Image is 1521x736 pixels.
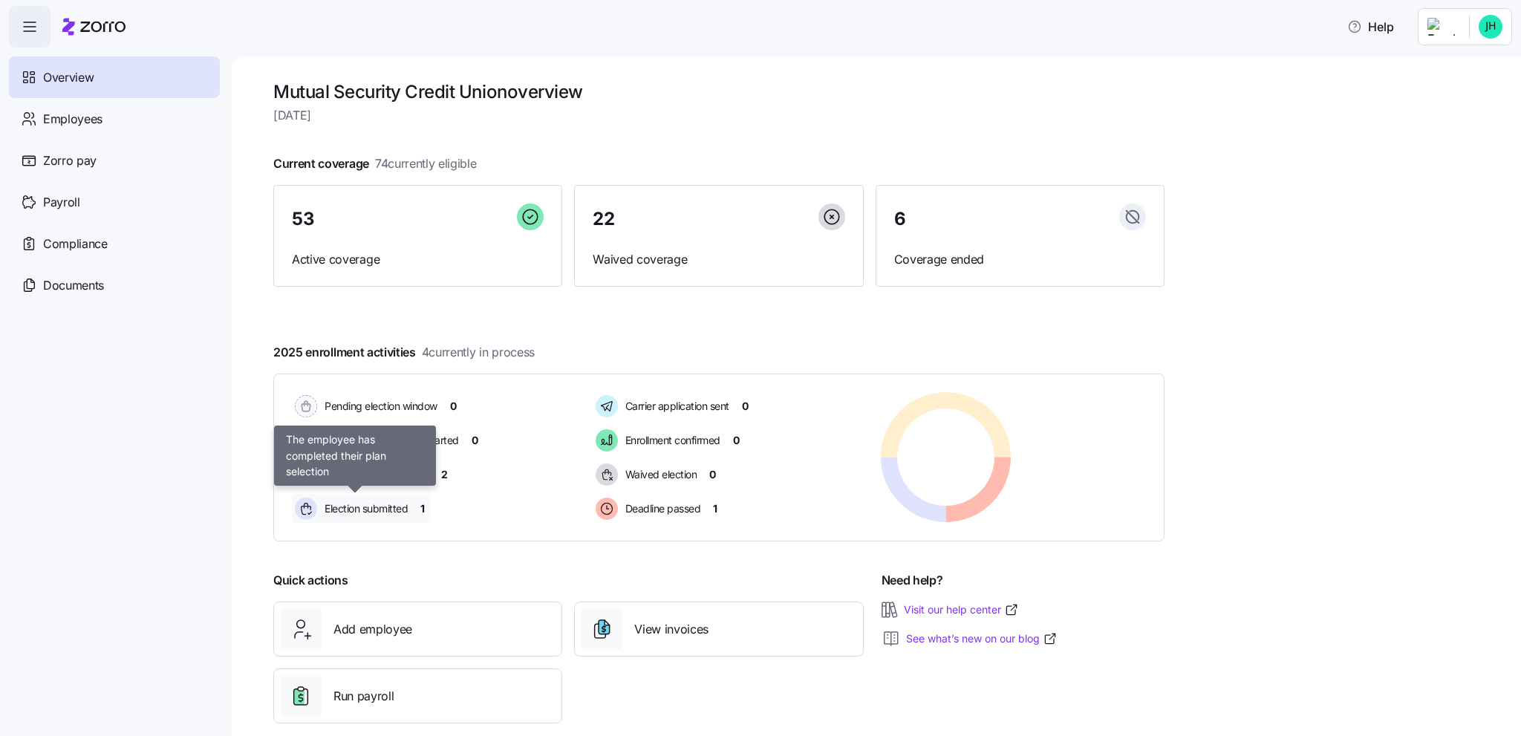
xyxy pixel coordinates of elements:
span: Need help? [882,571,943,590]
span: 2025 enrollment activities [273,343,535,362]
span: 1 [420,501,425,516]
span: [DATE] [273,106,1165,125]
span: Election active: Started [320,467,429,482]
h1: Mutual Security Credit Union overview [273,80,1165,103]
span: Election active: Hasn't started [320,433,459,448]
a: Overview [9,56,220,98]
span: Waived coverage [593,250,844,269]
span: Zorro pay [43,152,97,170]
span: View invoices [634,620,709,639]
span: Current coverage [273,154,477,173]
span: 6 [894,210,906,228]
span: Deadline passed [621,501,701,516]
span: Pending election window [320,399,437,414]
span: Enrollment confirmed [621,433,720,448]
a: Payroll [9,181,220,223]
span: 53 [292,210,314,228]
span: Documents [43,276,104,295]
img: 8c8e6c77ffa765d09eea4464d202a615 [1479,15,1502,39]
a: Compliance [9,223,220,264]
span: 0 [450,399,457,414]
span: 4 currently in process [422,343,535,362]
span: 1 [713,501,717,516]
span: Carrier application sent [621,399,729,414]
button: Help [1335,12,1406,42]
span: 0 [742,399,749,414]
span: 0 [733,433,740,448]
span: Waived election [621,467,697,482]
img: Employer logo [1427,18,1457,36]
a: Visit our help center [904,602,1019,617]
a: See what’s new on our blog [906,631,1058,646]
span: Add employee [333,620,412,639]
span: 2 [441,467,448,482]
span: Coverage ended [894,250,1146,269]
span: Overview [43,68,94,87]
span: Payroll [43,193,80,212]
span: Help [1347,18,1394,36]
a: Documents [9,264,220,306]
span: Active coverage [292,250,544,269]
span: 0 [709,467,716,482]
span: Compliance [43,235,108,253]
span: 0 [472,433,478,448]
span: Employees [43,110,102,128]
span: Election submitted [320,501,408,516]
span: 74 currently eligible [375,154,477,173]
a: Zorro pay [9,140,220,181]
span: Run payroll [333,687,394,706]
span: Quick actions [273,571,348,590]
a: Employees [9,98,220,140]
span: 22 [593,210,614,228]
